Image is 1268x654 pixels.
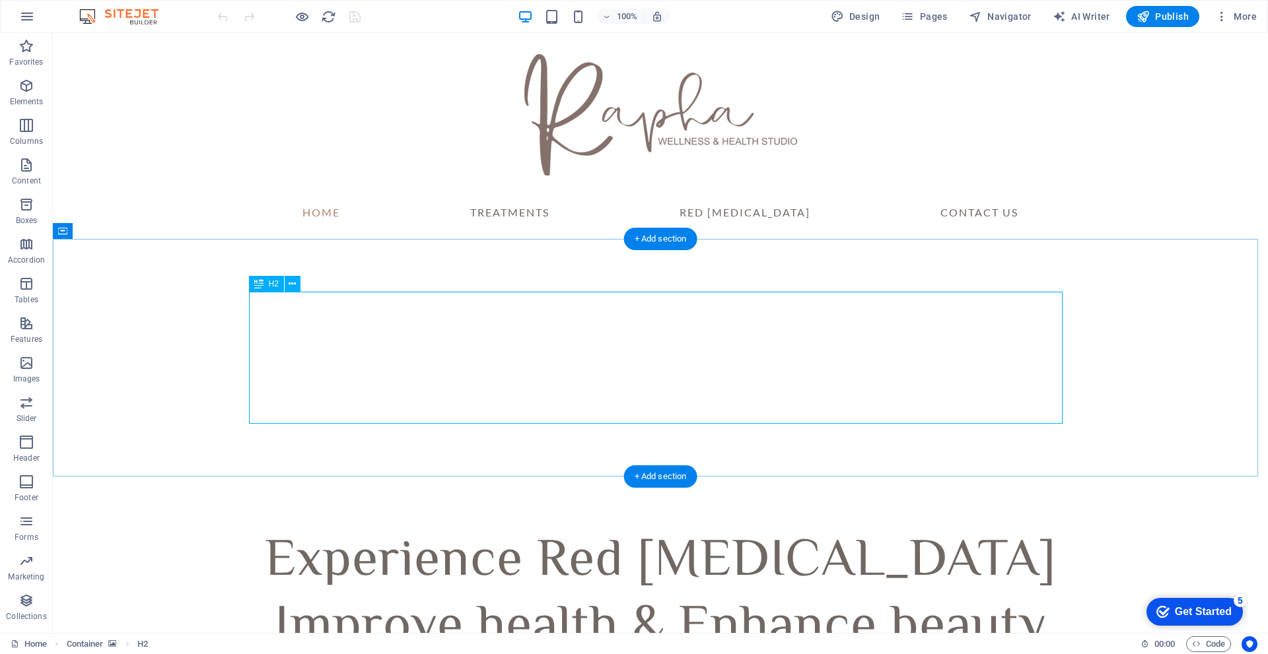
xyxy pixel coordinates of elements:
button: AI Writer [1047,6,1115,27]
p: Footer [15,492,38,503]
span: More [1215,10,1257,23]
div: Get Started 5 items remaining, 0% complete [11,7,107,34]
button: Design [826,6,886,27]
img: Editor Logo [76,9,175,24]
div: 5 [98,3,111,16]
p: Forms [15,532,38,542]
p: Marketing [8,572,44,582]
p: Columns [10,136,43,147]
button: reload [320,9,336,24]
span: Publish [1137,10,1189,23]
button: Publish [1126,6,1199,27]
button: Click here to leave preview mode and continue editing [294,9,310,24]
i: This element contains a background [108,640,116,647]
button: Pages [896,6,952,27]
h6: Session time [1141,636,1176,652]
a: Click to cancel selection. Double-click to open Pages [11,636,47,652]
div: + Add section [624,228,697,250]
i: On resize automatically adjust zoom level to fit chosen device. [651,11,663,22]
span: Code [1192,636,1225,652]
i: Reload page [321,9,336,24]
p: Slider [17,413,37,424]
p: Elements [10,96,44,107]
p: Content [12,176,41,186]
span: Click to select. Double-click to edit [67,636,104,652]
span: : [1164,639,1166,649]
span: Navigator [969,10,1032,23]
h6: 100% [617,9,638,24]
div: Get Started [39,15,96,26]
button: Usercentrics [1242,636,1257,652]
p: Accordion [8,255,45,265]
button: Code [1186,636,1231,652]
button: Navigator [964,6,1037,27]
nav: breadcrumb [67,636,148,652]
div: Design (Ctrl+Alt+Y) [826,6,886,27]
p: Tables [15,294,38,305]
span: Pages [901,10,947,23]
p: Collections [6,611,46,622]
p: Images [13,374,40,384]
button: 100% [597,9,644,24]
span: Design [831,10,880,23]
span: AI Writer [1053,10,1110,23]
p: Boxes [16,215,38,226]
span: H2 [269,280,279,288]
p: Favorites [9,57,43,67]
div: + Add section [624,465,697,488]
span: 00 00 [1154,636,1175,652]
p: Header [13,453,40,463]
button: More [1210,6,1262,27]
p: Features [11,334,42,344]
span: Click to select. Double-click to edit [137,636,148,652]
